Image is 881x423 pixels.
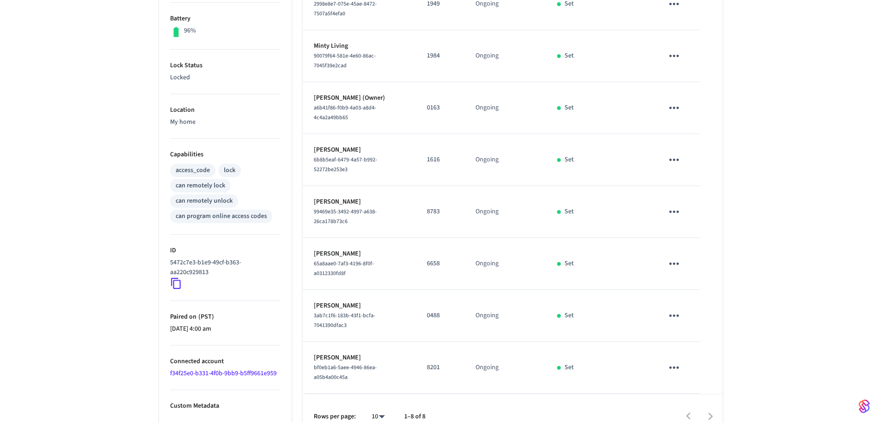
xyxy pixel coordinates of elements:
p: [PERSON_NAME] [314,301,405,311]
p: Set [564,155,574,165]
p: 5472c7e3-b1e9-49cf-b363-aa220c929813 [170,258,277,277]
p: Set [564,311,574,320]
span: 6b8b5eaf-6479-4a57-b992-52272be253e3 [314,156,377,173]
p: 8783 [427,207,453,217]
div: can remotely lock [176,181,225,191]
div: access_code [176,166,210,175]
td: Ongoing [464,342,546,394]
p: Set [564,207,574,217]
span: 3ab7c1f6-183b-43f1-bcfa-7041390dfac3 [314,312,375,329]
p: My home [170,117,280,127]
img: SeamLogoGradient.69752ec5.svg [859,399,870,414]
p: Battery [170,14,280,24]
p: Location [170,105,280,115]
p: Lock Status [170,61,280,70]
p: ID [170,246,280,256]
p: 1–8 of 8 [404,412,425,422]
p: [DATE] 4:00 am [170,324,280,334]
td: Ongoing [464,30,546,82]
p: 6658 [427,259,453,269]
span: 90079f64-581e-4e60-86ac-7045f39e2cad [314,52,376,70]
td: Ongoing [464,238,546,290]
p: 8201 [427,363,453,372]
p: 1984 [427,51,453,61]
p: Set [564,51,574,61]
p: 1616 [427,155,453,165]
a: f34f25e0-b331-4f0b-9bb9-b5ff9661e959 [170,369,277,378]
p: 96% [184,26,196,36]
p: [PERSON_NAME] [314,145,405,155]
td: Ongoing [464,134,546,186]
p: Locked [170,73,280,83]
td: Ongoing [464,290,546,342]
span: 65a8aae0-7af3-4196-8f0f-a0312330fd8f [314,260,374,277]
td: Ongoing [464,186,546,238]
span: 99469e35-3492-4997-a638-26ca178b73c6 [314,208,377,225]
p: Set [564,259,574,269]
p: [PERSON_NAME] [314,249,405,259]
p: Paired on [170,312,280,322]
p: [PERSON_NAME] [314,353,405,363]
p: Minty Living [314,41,405,51]
span: bf0eb1a6-5aee-4946-86ea-a05b4a00c45a [314,364,377,381]
div: lock [224,166,235,175]
p: [PERSON_NAME] [314,197,405,207]
p: 0488 [427,311,453,320]
p: Set [564,363,574,372]
p: 0163 [427,103,453,113]
p: Rows per page: [314,412,356,422]
p: Set [564,103,574,113]
p: [PERSON_NAME] (Owner) [314,93,405,103]
p: Custom Metadata [170,401,280,411]
div: can program online access codes [176,211,267,221]
p: Connected account [170,357,280,366]
p: Capabilities [170,150,280,160]
td: Ongoing [464,82,546,134]
span: ( PST ) [196,312,214,321]
div: can remotely unlock [176,196,233,206]
span: a6b41f86-f0b9-4a03-a8d4-4c4a2a49bb65 [314,104,376,122]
